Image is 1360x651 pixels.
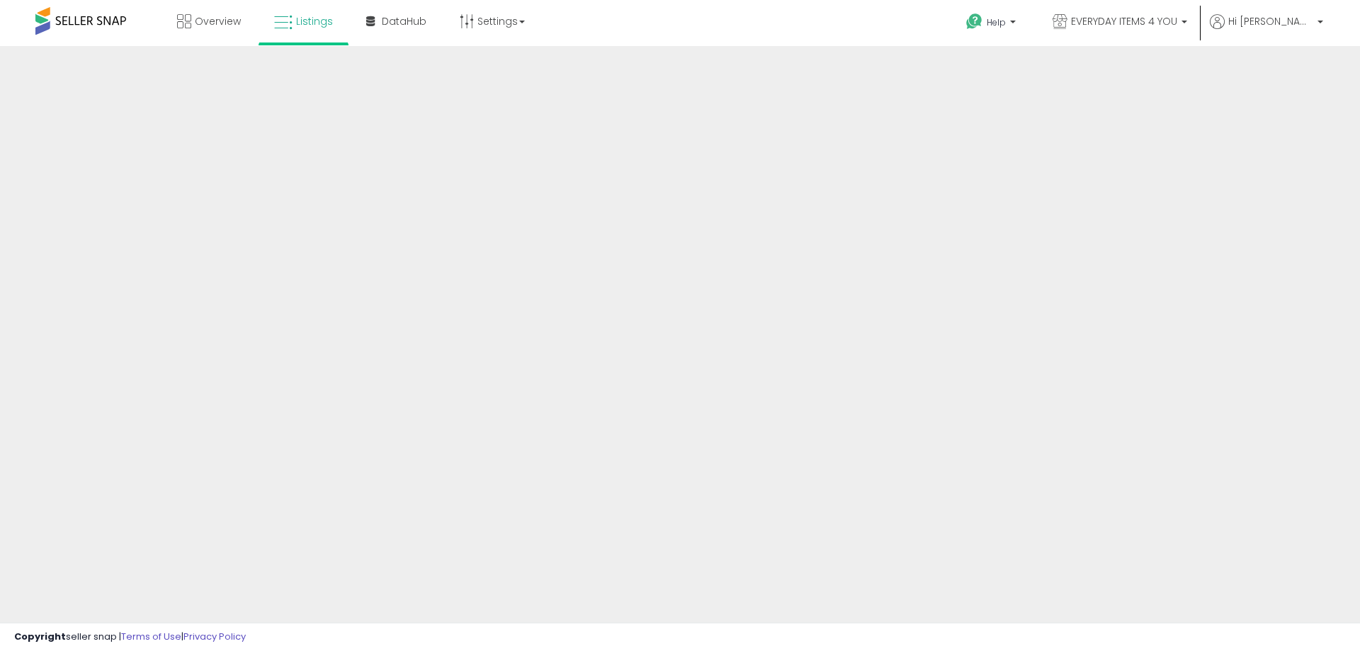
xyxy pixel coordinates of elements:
[1071,14,1177,28] span: EVERYDAY ITEMS 4 YOU
[955,2,1030,46] a: Help
[14,630,246,644] div: seller snap | |
[14,630,66,643] strong: Copyright
[183,630,246,643] a: Privacy Policy
[382,14,426,28] span: DataHub
[195,14,241,28] span: Overview
[965,13,983,30] i: Get Help
[987,16,1006,28] span: Help
[121,630,181,643] a: Terms of Use
[1210,14,1323,46] a: Hi [PERSON_NAME]
[296,14,333,28] span: Listings
[1228,14,1313,28] span: Hi [PERSON_NAME]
